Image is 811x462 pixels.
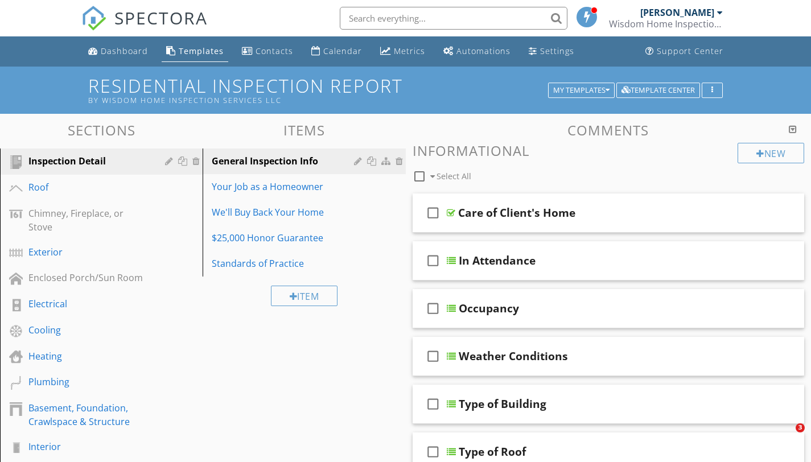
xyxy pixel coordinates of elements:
div: New [738,143,804,163]
a: Automations (Basic) [439,41,515,62]
i: check_box_outline_blank [424,343,442,370]
div: Your Job as a Homeowner [212,180,357,193]
div: Enclosed Porch/Sun Room [28,271,149,284]
div: Care of Client's Home [458,206,575,220]
div: Contacts [256,46,293,56]
div: Item [271,286,338,306]
div: Standards of Practice [212,257,357,270]
div: Exterior [28,245,149,259]
div: Automations [456,46,511,56]
i: check_box_outline_blank [424,390,442,418]
div: Roof [28,180,149,194]
div: by WISDOM HOME INSPECTION SERVICES LLC [88,96,551,105]
div: Electrical [28,297,149,311]
div: Type of Roof [459,445,526,459]
h3: Comments [413,122,805,138]
span: SPECTORA [114,6,208,30]
input: Search everything... [340,7,567,30]
i: check_box_outline_blank [424,295,442,322]
a: Metrics [376,41,430,62]
div: General Inspection Info [212,154,357,168]
div: Weather Conditions [459,349,568,363]
h3: Informational [413,143,805,158]
div: Support Center [657,46,723,56]
button: Template Center [616,82,700,98]
div: Wisdom Home Inspection Services LLC [609,18,723,30]
div: $25,000 Honor Guarantee [212,231,357,245]
div: Basement, Foundation, Crawlspace & Structure [28,401,149,428]
h1: RESIDENTIAL INSPECTION REPORT [88,76,722,105]
div: Interior [28,440,149,453]
div: Calendar [323,46,362,56]
div: Type of Building [459,397,546,411]
div: Template Center [621,86,695,94]
a: SPECTORA [81,15,208,39]
img: The Best Home Inspection Software - Spectora [81,6,106,31]
div: My Templates [553,86,610,94]
span: 3 [796,423,805,432]
a: Templates [162,41,228,62]
a: Contacts [237,41,298,62]
div: [PERSON_NAME] [640,7,714,18]
span: Select All [437,171,471,181]
div: Dashboard [101,46,148,56]
a: Support Center [641,41,728,62]
div: Heating [28,349,149,363]
div: Templates [179,46,224,56]
a: Calendar [307,41,367,62]
h3: Items [203,122,405,138]
i: check_box_outline_blank [424,247,442,274]
button: My Templates [548,82,615,98]
div: Inspection Detail [28,154,149,168]
i: check_box_outline_blank [424,199,442,226]
div: Metrics [394,46,425,56]
a: Template Center [616,84,700,94]
div: Occupancy [459,302,519,315]
iframe: Intercom live chat [772,423,800,451]
a: Dashboard [84,41,153,62]
div: Settings [540,46,574,56]
div: Plumbing [28,375,149,389]
a: Settings [524,41,579,62]
div: Chimney, Fireplace, or Stove [28,207,149,234]
div: Cooling [28,323,149,337]
div: We'll Buy Back Your Home [212,205,357,219]
div: In Attendance [459,254,536,267]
